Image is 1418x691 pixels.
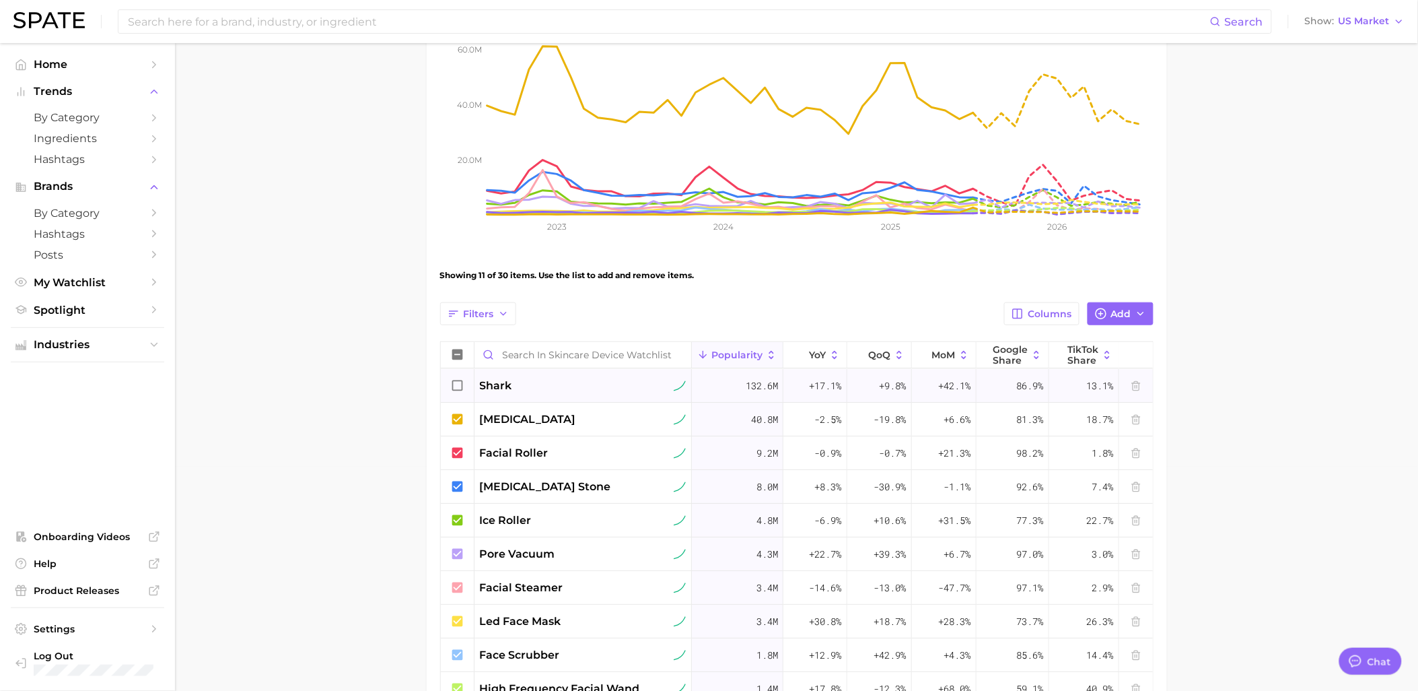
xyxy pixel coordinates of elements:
[1339,18,1390,25] span: US Market
[931,350,955,360] span: MoM
[756,479,778,495] span: 8.0m
[1017,412,1044,428] span: 81.3%
[1047,222,1067,232] tspan: 2026
[458,44,482,55] tspan: 60.0m
[756,614,778,630] span: 3.4m
[11,272,164,293] a: My Watchlist
[11,335,164,355] button: Industries
[810,614,842,630] span: +30.8%
[1092,479,1114,495] span: 7.4%
[977,342,1049,368] button: Google Share
[474,342,692,368] input: Search in Skincare Device Watchlist
[880,378,907,394] span: +9.8%
[847,342,912,368] button: QoQ
[34,111,141,124] span: by Category
[674,481,686,493] img: sustained riser
[1305,18,1335,25] span: Show
[1049,342,1119,368] button: TikTok Share
[674,616,686,628] img: sustained riser
[441,470,1153,504] button: [MEDICAL_DATA] stonesustained riser8.0m+8.3%-30.9%-1.1%92.6%7.4%
[713,222,734,232] tspan: 2024
[674,515,686,527] img: sustained riser
[11,224,164,244] a: Hashtags
[880,445,907,461] span: -0.7%
[810,546,842,562] span: +22.7%
[756,580,778,596] span: 3.4m
[11,300,164,321] a: Spotlight
[874,647,907,663] span: +42.9%
[874,513,907,529] span: +10.6%
[34,86,141,98] span: Trends
[815,479,842,495] span: +8.3%
[1087,513,1114,529] span: 22.7%
[874,412,907,428] span: -19.8%
[1302,13,1408,30] button: ShowUS Market
[1092,580,1114,596] span: 2.9%
[939,614,971,630] span: +28.3%
[11,646,164,680] a: Log out. Currently logged in with e-mail pryan@sharkninja.com.
[11,527,164,547] a: Onboarding Videos
[11,54,164,75] a: Home
[11,244,164,265] a: Posts
[127,10,1210,33] input: Search here for a brand, industry, or ingredient
[1088,302,1154,325] button: Add
[993,344,1028,366] span: Google Share
[1017,614,1044,630] span: 73.7%
[480,412,576,428] span: [MEDICAL_DATA]
[34,228,141,240] span: Hashtags
[1092,546,1114,562] span: 3.0%
[868,350,890,360] span: QoQ
[11,128,164,149] a: Ingredients
[912,342,977,368] button: MoM
[458,155,482,165] tspan: 20.0m
[441,638,1153,672] button: face scrubbersustained riser1.8m+12.9%+42.9%+4.3%85.6%14.4%
[11,554,164,574] a: Help
[756,647,778,663] span: 1.8m
[674,548,686,560] img: sustained riser
[11,81,164,102] button: Trends
[874,546,907,562] span: +39.3%
[756,546,778,562] span: 4.3m
[480,647,560,663] span: face scrubber
[1017,445,1044,461] span: 98.2%
[547,222,567,232] tspan: 2023
[1067,344,1098,366] span: TikTok Share
[692,342,783,368] button: Popularity
[1087,614,1114,630] span: 26.3%
[34,180,141,193] span: Brands
[815,513,842,529] span: -6.9%
[874,614,907,630] span: +18.7%
[464,308,494,320] span: Filters
[11,581,164,601] a: Product Releases
[810,647,842,663] span: +12.9%
[1225,15,1263,28] span: Search
[809,350,826,360] span: YoY
[34,207,141,220] span: by Category
[34,153,141,166] span: Hashtags
[34,623,141,635] span: Settings
[1028,308,1072,320] span: Columns
[11,176,164,197] button: Brands
[1017,513,1044,529] span: 77.3%
[674,380,686,392] img: sustained riser
[1017,546,1044,562] span: 97.0%
[480,614,561,630] span: led face mask
[480,513,532,529] span: ice roller
[34,650,153,662] span: Log Out
[1017,479,1044,495] span: 92.6%
[34,249,141,261] span: Posts
[441,436,1153,470] button: facial rollersustained riser9.2m-0.9%-0.7%+21.3%98.2%1.8%
[939,580,971,596] span: -47.7%
[1017,378,1044,394] span: 86.9%
[441,605,1153,638] button: led face masksustained riser3.4m+30.8%+18.7%+28.3%73.7%26.3%
[34,585,141,597] span: Product Releases
[34,531,141,543] span: Onboarding Videos
[881,222,900,232] tspan: 2025
[939,445,971,461] span: +21.3%
[674,414,686,426] img: sustained riser
[711,350,763,360] span: Popularity
[1087,378,1114,394] span: 13.1%
[1004,302,1079,325] button: Columns
[1017,647,1044,663] span: 85.6%
[674,649,686,661] img: sustained riser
